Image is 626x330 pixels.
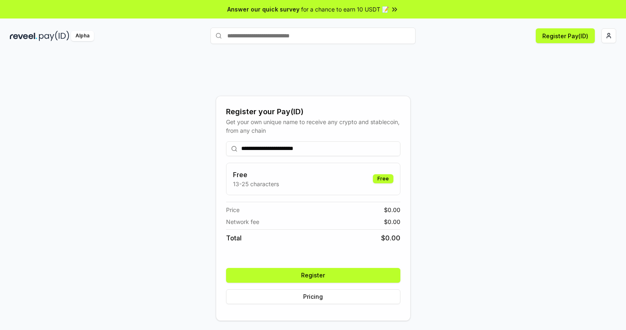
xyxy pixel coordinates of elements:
[39,31,69,41] img: pay_id
[226,289,400,304] button: Pricing
[226,106,400,118] div: Register your Pay(ID)
[227,5,299,14] span: Answer our quick survey
[536,28,595,43] button: Register Pay(ID)
[10,31,37,41] img: reveel_dark
[301,5,389,14] span: for a chance to earn 10 USDT 📝
[226,118,400,135] div: Get your own unique name to receive any crypto and stablecoin, from any chain
[233,180,279,188] p: 13-25 characters
[233,170,279,180] h3: Free
[226,233,242,243] span: Total
[373,174,393,183] div: Free
[226,268,400,283] button: Register
[226,205,240,214] span: Price
[381,233,400,243] span: $ 0.00
[384,217,400,226] span: $ 0.00
[384,205,400,214] span: $ 0.00
[226,217,259,226] span: Network fee
[71,31,94,41] div: Alpha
